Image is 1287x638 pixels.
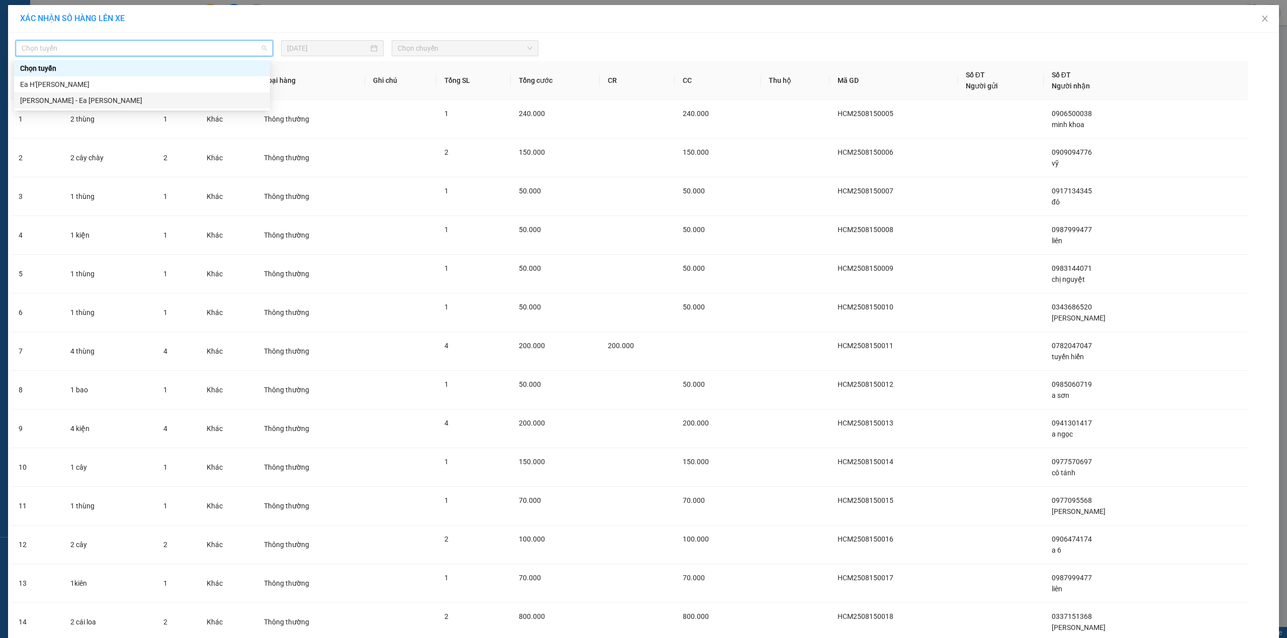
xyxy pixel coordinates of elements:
td: 9 [11,409,62,448]
span: 0917134345 [1052,187,1092,195]
span: 4 [163,347,167,355]
td: 4 kiện [62,409,155,448]
span: a ngọc [1052,430,1073,438]
span: 1 [444,574,448,582]
span: 2 [444,535,448,543]
td: Thông thường [256,177,365,216]
td: Khác [199,216,256,255]
span: 1 [444,226,448,234]
span: 50.000 [683,187,705,195]
span: 50.000 [683,303,705,311]
span: 800.000 [683,612,709,620]
span: 50.000 [519,226,541,234]
span: 0987999477 [1052,574,1092,582]
span: Số ĐT [966,71,985,79]
span: HCM2508150008 [838,226,893,234]
span: minh khoa [1052,121,1084,129]
td: 1kiên [62,564,155,603]
span: cô tánh [1052,469,1075,477]
td: 7 [11,332,62,371]
span: liên [1052,237,1062,245]
td: Thông thường [256,100,365,139]
span: đô [1052,198,1060,206]
td: Thông thường [256,448,365,487]
span: 0909094776 [1052,148,1092,156]
th: Loại hàng [256,61,365,100]
span: 1 [163,308,167,316]
span: liên [1052,585,1062,593]
span: 0337151368 [1052,612,1092,620]
th: Thu hộ [761,61,830,100]
button: Close [1251,5,1279,33]
div: Ea H'Leo - Hồ Chí Minh [14,76,270,92]
span: Người gửi [966,82,998,90]
td: 1 kiện [62,216,155,255]
span: close [1261,15,1269,23]
span: 0941301417 [1052,419,1092,427]
span: HCM2508150015 [838,496,893,504]
td: Thông thường [256,293,365,332]
td: 5 [11,255,62,293]
span: 1 [163,192,167,200]
span: 1 [163,270,167,278]
span: 0977095568 [1052,496,1092,504]
span: XÁC NHẬN SỐ HÀNG LÊN XE [20,14,125,23]
div: Ea H'[PERSON_NAME] [20,79,264,90]
div: [PERSON_NAME] - Ea [PERSON_NAME] [20,95,264,106]
span: 50.000 [683,226,705,234]
span: HCM2508150012 [838,380,893,388]
span: HCM2508150005 [838,110,893,118]
td: Thông thường [256,216,365,255]
div: Chọn tuyến [20,63,264,74]
span: 70.000 [683,574,705,582]
td: 12 [11,525,62,564]
span: 0977570697 [1052,458,1092,466]
th: Tổng cước [511,61,599,100]
span: Số ĐT [1052,71,1071,79]
span: Chọn chuyến [398,41,532,56]
span: 1 [163,231,167,239]
span: 2 [444,612,448,620]
span: 2 [163,618,167,626]
span: 50.000 [683,264,705,272]
td: Thông thường [256,487,365,525]
span: 100.000 [683,535,709,543]
span: 70.000 [683,496,705,504]
span: Chọn tuyến [22,41,267,56]
td: 8 [11,371,62,409]
span: 1 [163,502,167,510]
span: 240.000 [519,110,545,118]
span: 70.000 [519,574,541,582]
input: 15/08/2025 [287,43,369,54]
th: Tổng SL [436,61,511,100]
span: 150.000 [683,458,709,466]
span: HCM2508150016 [838,535,893,543]
span: 1 [163,115,167,123]
td: Thông thường [256,332,365,371]
span: 0987999477 [1052,226,1092,234]
td: Khác [199,332,256,371]
th: CR [600,61,675,100]
td: Khác [199,448,256,487]
span: 1 [444,496,448,504]
span: 2 [163,154,167,162]
th: STT [11,61,62,100]
td: 1 thùng [62,255,155,293]
td: Thông thường [256,371,365,409]
span: 50.000 [519,380,541,388]
span: HCM2508150017 [838,574,893,582]
td: Thông thường [256,255,365,293]
td: 11 [11,487,62,525]
span: HCM2508150007 [838,187,893,195]
span: 240.000 [683,110,709,118]
span: 1 [444,187,448,195]
td: Khác [199,409,256,448]
span: 0985060719 [1052,380,1092,388]
span: 1 [444,303,448,311]
span: HCM2508150013 [838,419,893,427]
td: 1 bao [62,371,155,409]
span: HCM2508150014 [838,458,893,466]
span: 0782047047 [1052,342,1092,350]
td: Khác [199,564,256,603]
span: 100.000 [519,535,545,543]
